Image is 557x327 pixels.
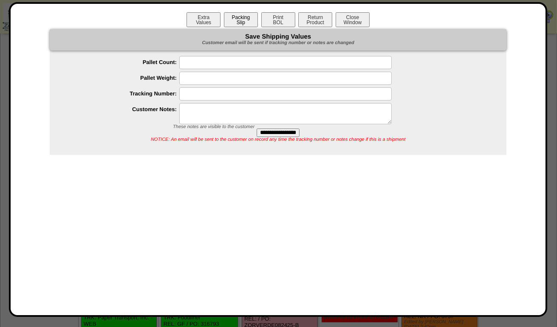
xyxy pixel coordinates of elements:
button: ExtraValues [187,12,221,27]
div: Save Shipping Values [50,29,506,50]
button: ReturnProduct [298,12,332,27]
a: PackingSlip [223,19,260,25]
label: Pallet Weight: [67,75,179,81]
button: PrintBOL [261,12,295,27]
button: CloseWindow [336,12,370,27]
span: These notes are visible to the customer [173,124,254,129]
label: Pallet Count: [67,59,179,65]
label: Tracking Number: [67,90,179,97]
a: CloseWindow [335,19,370,25]
label: Customer Notes: [67,106,179,112]
a: PrintBOL [260,19,298,25]
button: PackingSlip [224,12,258,27]
span: NOTICE: An email will be sent to the customer on record any time the tracking number or notes cha... [151,137,405,142]
div: Customer email will be sent if tracking number or notes are changed [50,40,506,46]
